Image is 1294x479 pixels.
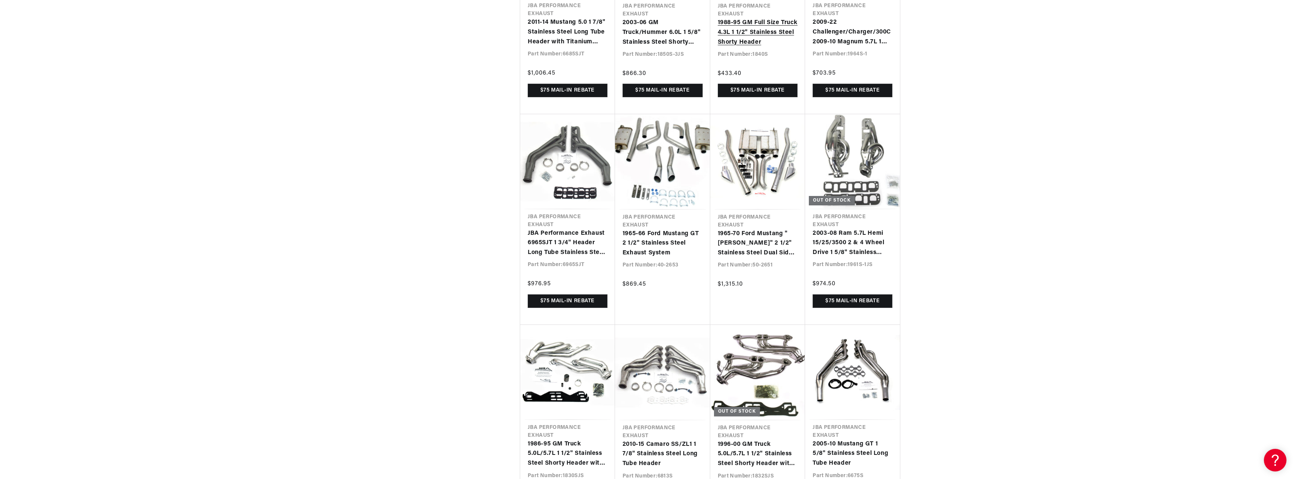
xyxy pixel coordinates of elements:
[718,18,798,47] a: 1988-95 GM Full Size Truck 4.3L 1 1/2" Stainless Steel Shorty Header
[718,440,798,469] a: 1996-00 GM Truck 5.0L/5.7L 1 1/2" Stainless Steel Shorty Header with Metallic Ceramic Coating
[813,18,892,47] a: 2009-22 Challenger/Charger/300C 2009-10 Magnum 5.7L 1 3/4" Stainless Steel Shorty Header
[528,439,607,468] a: 1986-95 GM Truck 5.0L/5.7L 1 1/2" Stainless Steel Shorty Header with Metallic Ceramic Coating
[813,229,892,258] a: 2003-08 Ram 5.7L Hemi 15/25/3500 2 & 4 Wheel Drive 1 5/8" Stainless Steel Shorty Header with Meta...
[623,229,703,258] a: 1965-66 Ford Mustang GT 2 1/2" Stainless Steel Exhaust System
[623,18,703,47] a: 2003-06 GM Truck/Hummer 6.0L 1 5/8" Stainless Steel Shorty Header with Metallic Ceramic Coating
[623,440,703,469] a: 2010-15 Camaro SS/ZL1 1 7/8" Stainless Steel Long Tube Header
[528,229,607,258] a: JBA Performance Exhaust 6965SJT 1 3/4" Header Long Tube Stainless Steel 08-2020 Challenger 5.7/6....
[528,18,607,47] a: 2011-14 Mustang 5.0 1 7/8" Stainless Steel Long Tube Header with Titanium Ceramic Coating
[813,439,892,468] a: 2005-10 Mustang GT 1 5/8" Stainless Steel Long Tube Header
[718,229,798,258] a: 1965-70 Ford Mustang "[PERSON_NAME]" 2 1/2" Stainless Steel Dual Side Exit Exhaust System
